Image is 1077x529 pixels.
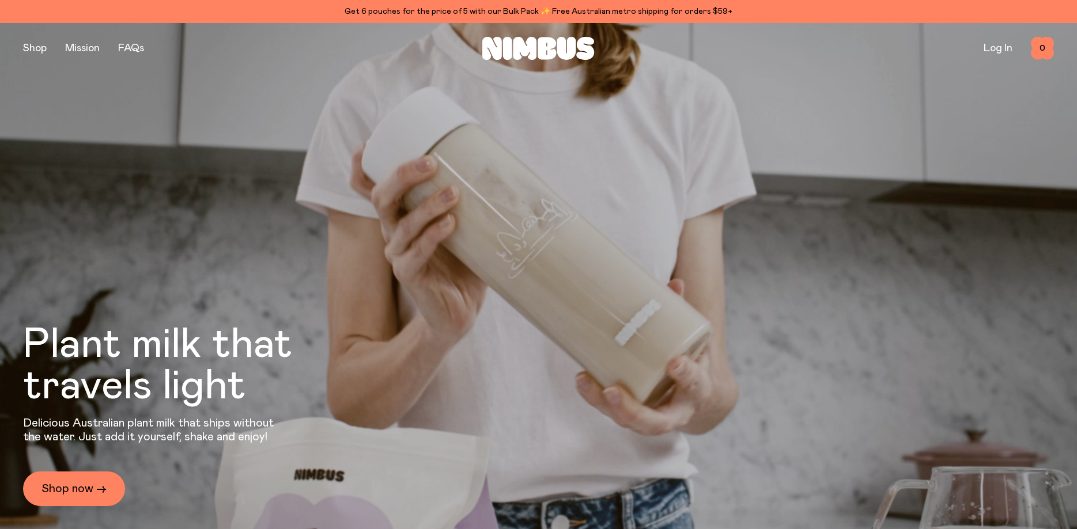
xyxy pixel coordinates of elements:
p: Delicious Australian plant milk that ships without the water. Just add it yourself, shake and enjoy! [23,416,281,444]
a: Mission [65,43,100,54]
div: Get 6 pouches for the price of 5 with our Bulk Pack ✨ Free Australian metro shipping for orders $59+ [23,5,1054,18]
button: 0 [1031,37,1054,60]
a: FAQs [118,43,144,54]
h1: Plant milk that travels light [23,324,355,407]
a: Log In [984,43,1012,54]
a: Shop now → [23,471,125,506]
